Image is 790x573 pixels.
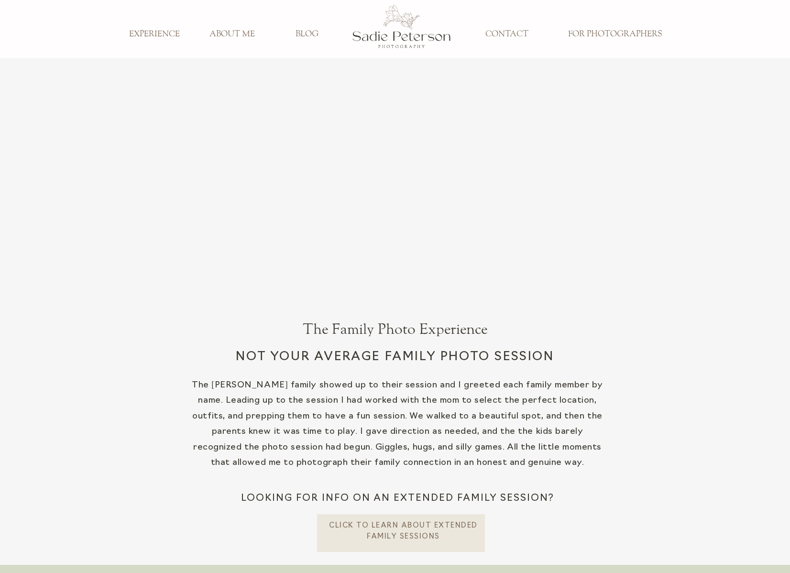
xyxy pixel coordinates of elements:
[123,29,186,40] a: EXPERIENCE
[231,320,559,340] h1: The Family Photo Experience
[134,348,656,375] h2: Not your average family photo session
[191,378,604,477] p: The [PERSON_NAME] family showed up to their session and I greeted each family member by name. Lea...
[137,491,658,519] h2: Looking for info on an extended family session?
[561,29,669,40] a: FOR PHOTOGRAPHERS
[200,29,263,40] a: ABOUT ME
[475,29,538,40] a: CONTACT
[275,29,339,40] a: BLOG
[329,521,478,540] a: CLick To learn about extended Family Sessions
